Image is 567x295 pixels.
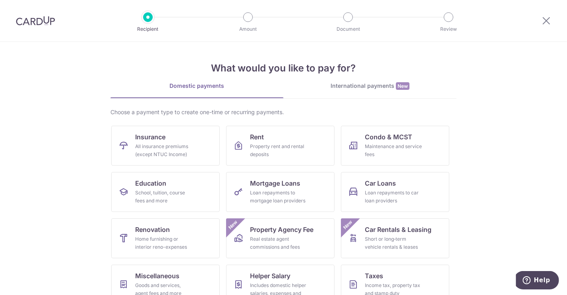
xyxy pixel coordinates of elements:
[365,235,422,251] div: Short or long‑term vehicle rentals & leases
[16,16,55,26] img: CardUp
[365,271,383,281] span: Taxes
[250,143,307,158] div: Property rent and rental deposits
[283,82,457,90] div: International payments
[250,271,290,281] span: Helper Salary
[341,218,449,258] a: Car Rentals & LeasingShort or long‑term vehicle rentals & leasesNew
[135,189,193,205] div: School, tuition, course fees and more
[111,172,220,212] a: EducationSchool, tuition, course fees and more
[118,25,177,33] p: Recipient
[111,218,220,258] a: RenovationHome furnishing or interior reno-expenses
[250,225,313,234] span: Property Agency Fee
[110,82,283,90] div: Domestic payments
[396,82,409,90] span: New
[250,235,307,251] div: Real estate agent commissions and fees
[135,235,193,251] div: Home furnishing or interior reno-expenses
[135,178,166,188] span: Education
[365,143,422,158] div: Maintenance and service fees
[365,178,396,188] span: Car Loans
[250,178,300,188] span: Mortgage Loans
[419,25,478,33] p: Review
[110,108,457,116] div: Choose a payment type to create one-time or recurring payments.
[341,126,449,166] a: Condo & MCSTMaintenance and service fees
[226,218,335,258] a: Property Agency FeeReal estate agent commissions and feesNew
[250,189,307,205] div: Loan repayments to mortgage loan providers
[365,132,412,142] span: Condo & MCST
[135,143,193,158] div: All insurance premiums (except NTUC Income)
[110,61,457,75] h4: What would you like to pay for?
[319,25,378,33] p: Document
[250,132,264,142] span: Rent
[516,271,559,291] iframe: Opens a widget where you can find more information
[135,271,179,281] span: Miscellaneous
[111,126,220,166] a: InsuranceAll insurance premiums (except NTUC Income)
[226,218,240,232] span: New
[219,25,278,33] p: Amount
[341,218,354,232] span: New
[365,189,422,205] div: Loan repayments to car loan providers
[135,225,170,234] span: Renovation
[365,225,431,234] span: Car Rentals & Leasing
[226,126,335,166] a: RentProperty rent and rental deposits
[226,172,335,212] a: Mortgage LoansLoan repayments to mortgage loan providers
[341,172,449,212] a: Car LoansLoan repayments to car loan providers
[135,132,165,142] span: Insurance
